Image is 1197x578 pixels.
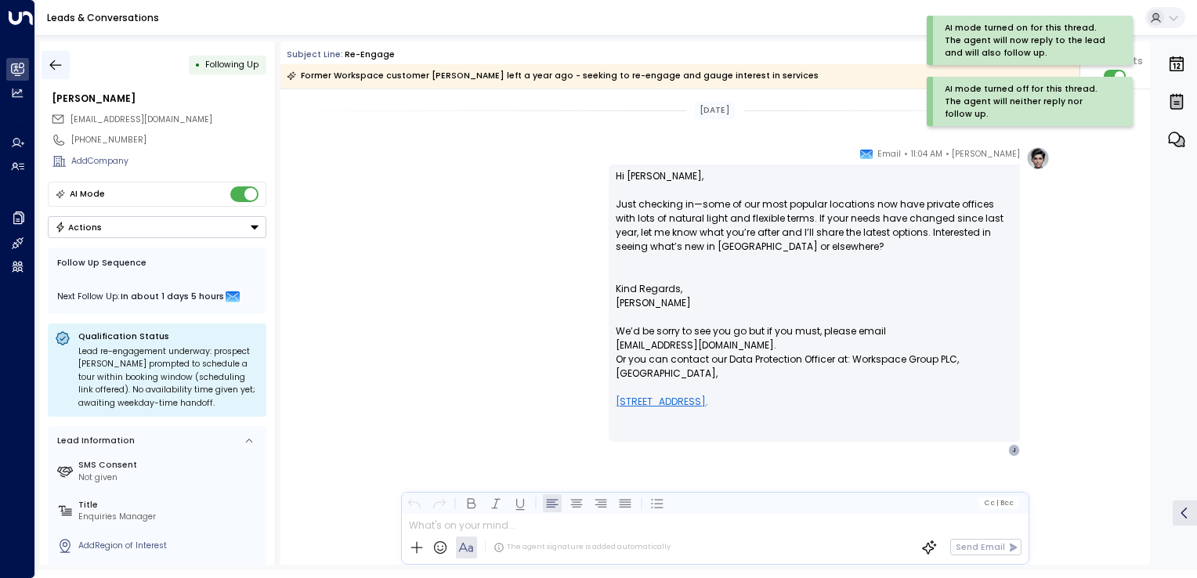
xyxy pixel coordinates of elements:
[48,216,266,238] div: Button group with a nested menu
[695,102,735,119] div: [DATE]
[616,310,1013,409] p: We’d be sorry to see you go but if you must, please email [EMAIL_ADDRESS][DOMAIN_NAME]. Or you ca...
[945,83,1109,120] div: AI mode turned off for this thread. The agent will neither reply nor follow up.
[616,282,682,296] span: Kind Regards,
[904,146,908,162] span: •
[945,22,1109,59] div: AI mode turned on for this thread. The agent will now reply to the lead and will also follow up.
[78,459,262,471] label: SMS Consent
[616,169,1013,282] p: Hi [PERSON_NAME], Just checking in—some of our most popular locations now have private offices wi...
[78,511,262,523] div: Enquiries Manager
[53,435,135,447] div: Lead Information
[78,499,262,511] label: Title
[57,287,257,305] div: Next Follow Up:
[78,331,259,342] p: Qualification Status
[57,257,257,269] div: Follow Up Sequence
[1008,444,1021,457] div: J
[78,471,262,484] div: Not given
[71,114,212,126] span: jonnyhorne@aol.com
[405,493,424,512] button: Undo
[911,146,942,162] span: 11:04 AM
[996,499,998,507] span: |
[287,49,343,60] span: Subject Line:
[47,11,159,24] a: Leads & Conversations
[195,54,201,75] div: •
[345,49,395,61] div: Re-engage
[1026,146,1050,170] img: profile-logo.png
[952,146,1020,162] span: [PERSON_NAME]
[71,155,266,168] div: AddCompany
[121,287,224,305] span: In about 1 days 5 hours
[71,114,212,125] span: [EMAIL_ADDRESS][DOMAIN_NAME]
[979,497,1018,508] button: Cc|Bcc
[78,345,259,410] div: Lead re-engagement underway: prospect [PERSON_NAME] prompted to schedule a tour within booking wi...
[946,146,949,162] span: •
[287,68,819,84] div: Former Workspace customer [PERSON_NAME] left a year ago - seeking to re-engage and gauge interest...
[48,216,266,238] button: Actions
[616,296,691,310] span: [PERSON_NAME]
[78,540,262,552] div: AddRegion of Interest
[71,134,266,146] div: [PHONE_NUMBER]
[52,92,266,106] div: [PERSON_NAME]
[984,499,1014,507] span: Cc Bcc
[877,146,901,162] span: Email
[494,542,671,553] div: The agent signature is added automatically
[205,59,259,70] span: Following Up
[616,381,706,409] a: [STREET_ADDRESS]
[70,186,105,202] div: AI Mode
[55,222,103,233] div: Actions
[429,493,448,512] button: Redo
